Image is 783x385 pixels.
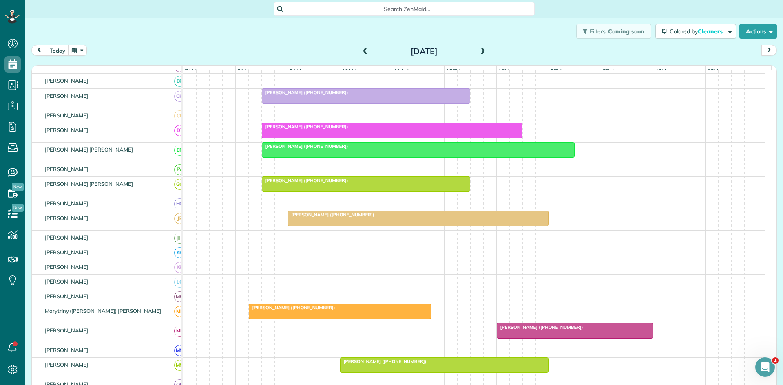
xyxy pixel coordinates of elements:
[174,247,185,258] span: KR
[261,124,349,130] span: [PERSON_NAME] ([PHONE_NUMBER])
[43,146,135,153] span: [PERSON_NAME] [PERSON_NAME]
[761,45,777,56] button: next
[248,305,336,310] span: [PERSON_NAME] ([PHONE_NUMBER])
[739,24,777,39] button: Actions
[236,68,251,74] span: 8am
[174,306,185,317] span: ME
[174,233,185,244] span: JH
[174,125,185,136] span: DT
[340,68,358,74] span: 10am
[12,183,24,191] span: New
[43,308,163,314] span: Marytriny ([PERSON_NAME]) [PERSON_NAME]
[43,127,90,133] span: [PERSON_NAME]
[755,357,775,377] iframe: Intercom live chat
[670,28,725,35] span: Colored by
[12,204,24,212] span: New
[43,249,90,255] span: [PERSON_NAME]
[288,212,375,218] span: [PERSON_NAME] ([PHONE_NUMBER])
[43,180,135,187] span: [PERSON_NAME] [PERSON_NAME]
[392,68,411,74] span: 11am
[608,28,645,35] span: Coming soon
[174,76,185,87] span: BC
[601,68,615,74] span: 3pm
[772,357,779,364] span: 1
[174,145,185,156] span: EP
[590,28,607,35] span: Filters:
[698,28,724,35] span: Cleaners
[174,110,185,121] span: CL
[43,293,90,299] span: [PERSON_NAME]
[43,347,90,353] span: [PERSON_NAME]
[183,68,198,74] span: 7am
[43,361,90,368] span: [PERSON_NAME]
[43,77,90,84] span: [PERSON_NAME]
[43,264,90,270] span: [PERSON_NAME]
[288,68,303,74] span: 9am
[43,234,90,241] span: [PERSON_NAME]
[655,24,736,39] button: Colored byCleaners
[31,45,47,56] button: prev
[43,215,90,221] span: [PERSON_NAME]
[706,68,720,74] span: 5pm
[174,262,185,273] span: KR
[43,278,90,285] span: [PERSON_NAME]
[174,213,185,224] span: JS
[174,277,185,288] span: LC
[43,92,90,99] span: [PERSON_NAME]
[261,178,349,183] span: [PERSON_NAME] ([PHONE_NUMBER])
[43,200,90,207] span: [PERSON_NAME]
[549,68,563,74] span: 2pm
[174,345,185,356] span: MM
[445,68,462,74] span: 12pm
[261,143,349,149] span: [PERSON_NAME] ([PHONE_NUMBER])
[261,90,349,95] span: [PERSON_NAME] ([PHONE_NUMBER])
[174,326,185,337] span: ML
[43,166,90,172] span: [PERSON_NAME]
[174,91,185,102] span: CH
[174,179,185,190] span: GG
[43,112,90,119] span: [PERSON_NAME]
[174,164,185,175] span: FV
[373,47,475,56] h2: [DATE]
[497,68,511,74] span: 1pm
[174,291,185,302] span: MG
[496,324,584,330] span: [PERSON_NAME] ([PHONE_NUMBER])
[174,198,185,209] span: HG
[46,45,69,56] button: today
[174,360,185,371] span: MM
[43,327,90,334] span: [PERSON_NAME]
[340,359,427,364] span: [PERSON_NAME] ([PHONE_NUMBER])
[653,68,668,74] span: 4pm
